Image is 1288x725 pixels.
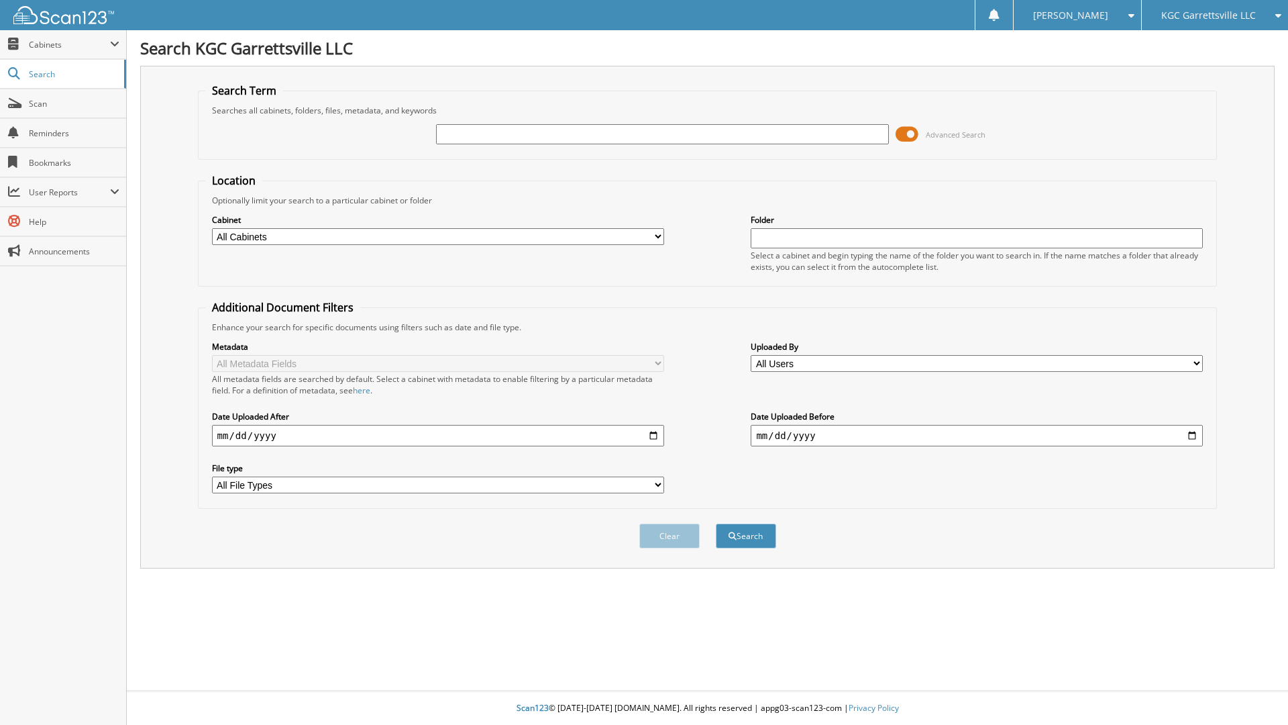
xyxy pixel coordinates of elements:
span: Help [29,216,119,228]
label: Uploaded By [751,341,1203,352]
input: end [751,425,1203,446]
label: Metadata [212,341,664,352]
span: Announcements [29,246,119,257]
span: Scan123 [517,702,549,714]
div: Optionally limit your search to a particular cabinet or folder [205,195,1210,206]
legend: Search Term [205,83,283,98]
a: here [353,385,370,396]
div: Select a cabinet and begin typing the name of the folder you want to search in. If the name match... [751,250,1203,273]
h1: Search KGC Garrettsville LLC [140,37,1275,59]
span: Cabinets [29,39,110,50]
a: Privacy Policy [849,702,899,714]
span: Scan [29,98,119,109]
label: Folder [751,214,1203,226]
span: Advanced Search [926,130,985,140]
span: User Reports [29,187,110,198]
img: scan123-logo-white.svg [13,6,114,24]
div: Searches all cabinets, folders, files, metadata, and keywords [205,105,1210,116]
span: Bookmarks [29,157,119,168]
span: Search [29,68,117,80]
span: Reminders [29,128,119,139]
div: © [DATE]-[DATE] [DOMAIN_NAME]. All rights reserved | appg03-scan123-com | [127,692,1288,725]
label: Date Uploaded Before [751,411,1203,422]
input: start [212,425,664,446]
div: Enhance your search for specific documents using filters such as date and file type. [205,322,1210,333]
legend: Location [205,173,262,188]
label: Cabinet [212,214,664,226]
button: Search [716,524,776,548]
span: KGC Garrettsville LLC [1161,11,1256,19]
legend: Additional Document Filters [205,300,360,315]
div: All metadata fields are searched by default. Select a cabinet with metadata to enable filtering b... [212,373,664,396]
span: [PERSON_NAME] [1033,11,1108,19]
label: File type [212,463,664,474]
label: Date Uploaded After [212,411,664,422]
button: Clear [639,524,700,548]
